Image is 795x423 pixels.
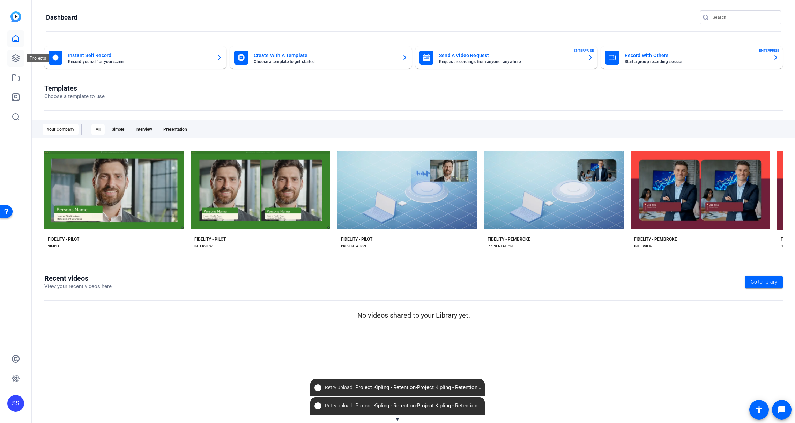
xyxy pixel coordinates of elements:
[310,400,485,412] span: Project Kipling - Retention-Project Kipling - Retention-[PERSON_NAME]-2025-08-25_09-14-47-015-1.webm
[625,51,768,60] mat-card-title: Record With Others
[310,382,485,394] span: Project Kipling - Retention-Project Kipling - Retention-[PERSON_NAME]-2025-08-25_09-14-37-399-1.webm
[68,60,211,64] mat-card-subtitle: Record yourself or your screen
[44,274,112,282] h1: Recent videos
[625,60,768,64] mat-card-subtitle: Start a group recording session
[488,236,530,242] div: FIDELITY - PEMBROKE
[44,92,105,100] p: Choose a template to use
[194,243,213,249] div: INTERVIEW
[44,46,226,69] button: Instant Self RecordRecord yourself or your screen
[601,46,783,69] button: Record With OthersStart a group recording sessionENTERPRISE
[194,236,226,242] div: FIDELITY - PILOT
[10,11,21,22] img: blue-gradient.svg
[574,48,594,53] span: ENTERPRISE
[781,243,793,249] div: SIMPLE
[415,46,597,69] button: Send A Video RequestRequest recordings from anyone, anywhereENTERPRISE
[314,384,322,392] mat-icon: error
[7,395,24,412] div: SS
[439,60,582,64] mat-card-subtitle: Request recordings from anyone, anywhere
[341,243,366,249] div: PRESENTATION
[755,406,763,414] mat-icon: accessibility
[759,48,779,53] span: ENTERPRISE
[230,46,412,69] button: Create With A TemplateChoose a template to get started
[46,13,77,22] h1: Dashboard
[131,124,156,135] div: Interview
[68,51,211,60] mat-card-title: Instant Self Record
[44,310,783,320] p: No videos shared to your Library yet.
[159,124,191,135] div: Presentation
[254,51,397,60] mat-card-title: Create With A Template
[48,243,60,249] div: SIMPLE
[325,402,352,409] span: Retry upload
[634,243,652,249] div: INTERVIEW
[395,416,400,422] span: ▼
[325,384,352,391] span: Retry upload
[751,278,777,286] span: Go to library
[44,282,112,290] p: View your recent videos here
[634,236,677,242] div: FIDELITY - PEMBROKE
[91,124,105,135] div: All
[713,13,775,22] input: Search
[48,236,79,242] div: FIDELITY - PILOT
[778,406,786,414] mat-icon: message
[44,84,105,92] h1: Templates
[27,54,49,62] div: Projects
[43,124,79,135] div: Your Company
[439,51,582,60] mat-card-title: Send A Video Request
[107,124,128,135] div: Simple
[745,276,783,288] a: Go to library
[488,243,513,249] div: PRESENTATION
[254,60,397,64] mat-card-subtitle: Choose a template to get started
[314,402,322,410] mat-icon: error
[341,236,372,242] div: FIDELITY - PILOT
